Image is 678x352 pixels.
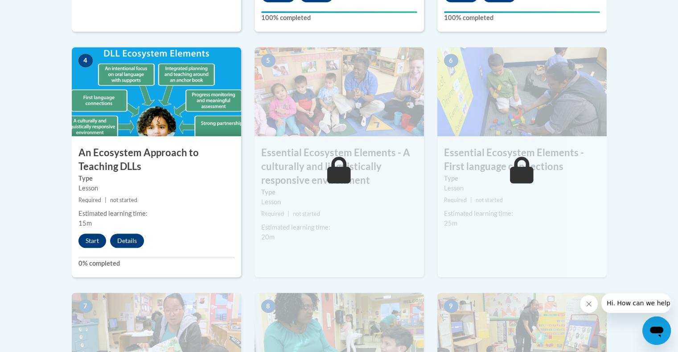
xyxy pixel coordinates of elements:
[261,13,417,23] label: 100% completed
[470,197,472,203] span: |
[288,210,289,217] span: |
[78,197,101,203] span: Required
[261,54,275,67] span: 5
[261,187,417,197] label: Type
[78,219,92,227] span: 15m
[437,146,607,174] h3: Essential Ecosystem Elements - First language connections
[476,197,503,203] span: not started
[444,11,600,13] div: Your progress
[255,47,424,136] img: Course Image
[444,197,467,203] span: Required
[5,6,72,13] span: Hi. How can we help?
[78,54,93,67] span: 4
[580,295,598,313] iframe: Close message
[601,293,671,313] iframe: Message from company
[261,11,417,13] div: Your progress
[261,223,417,232] div: Estimated learning time:
[110,234,144,248] button: Details
[261,210,284,217] span: Required
[437,47,607,136] img: Course Image
[105,197,107,203] span: |
[261,197,417,207] div: Lesson
[78,209,234,218] div: Estimated learning time:
[72,47,241,136] img: Course Image
[444,13,600,23] label: 100% completed
[78,259,234,268] label: 0% completed
[72,146,241,174] h3: An Ecosystem Approach to Teaching DLLs
[255,146,424,187] h3: Essential Ecosystem Elements - A culturally and linguistically responsive environment
[78,174,234,183] label: Type
[444,219,457,227] span: 25m
[78,299,93,313] span: 7
[642,316,671,345] iframe: Button to launch messaging window
[261,299,275,313] span: 8
[78,234,106,248] button: Start
[261,233,275,241] span: 20m
[444,54,458,67] span: 6
[444,183,600,193] div: Lesson
[444,174,600,183] label: Type
[444,299,458,313] span: 9
[444,209,600,218] div: Estimated learning time:
[78,183,234,193] div: Lesson
[110,197,137,203] span: not started
[293,210,320,217] span: not started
